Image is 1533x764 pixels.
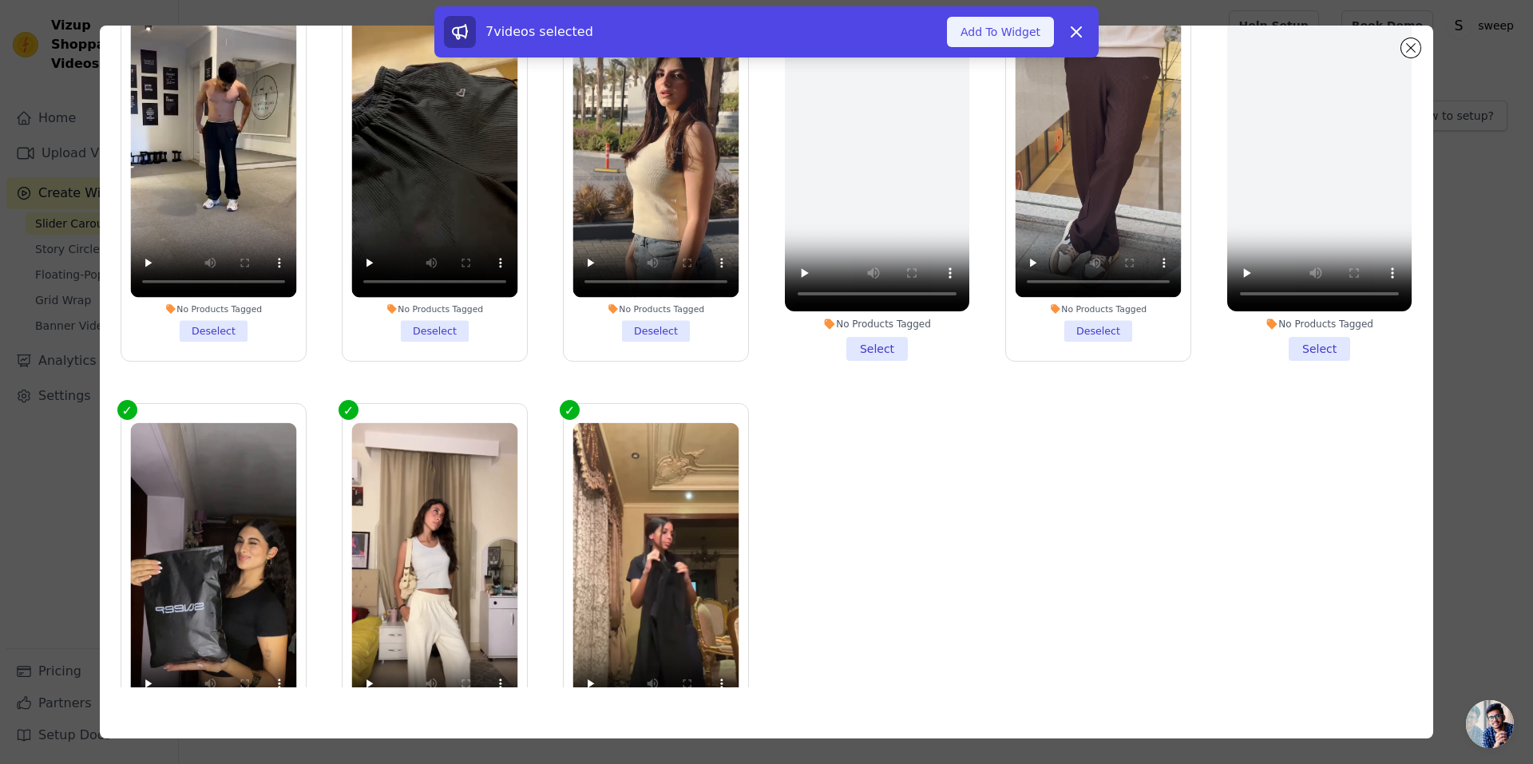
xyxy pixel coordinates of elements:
div: No Products Tagged [130,303,296,315]
div: No Products Tagged [1016,303,1182,315]
div: No Products Tagged [572,303,739,315]
div: No Products Tagged [1227,318,1412,331]
button: Add To Widget [947,17,1054,47]
span: 7 videos selected [485,24,593,39]
div: No Products Tagged [351,303,517,315]
div: No Products Tagged [785,318,969,331]
div: Open chat [1466,700,1514,748]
